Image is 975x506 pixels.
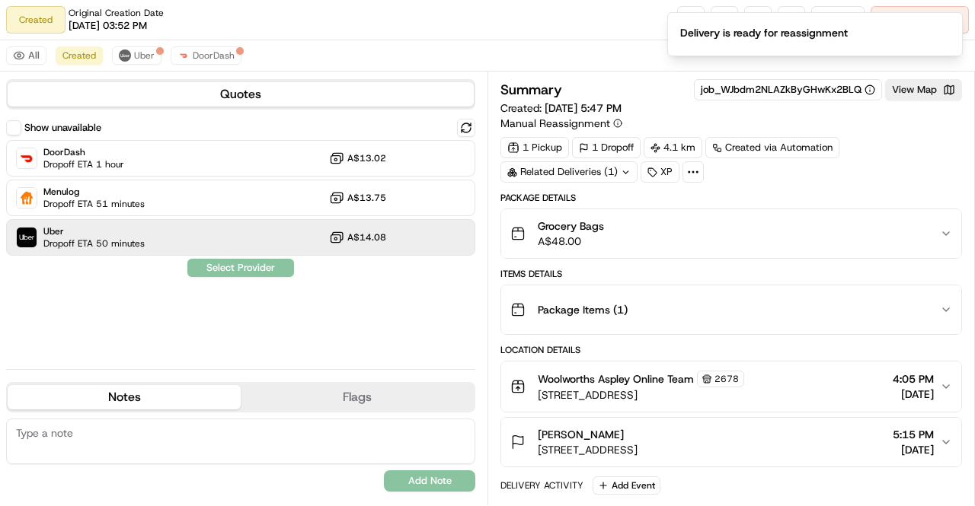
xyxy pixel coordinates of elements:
[69,7,164,19] span: Original Creation Date
[500,479,583,492] div: Delivery Activity
[538,387,744,403] span: [STREET_ADDRESS]
[43,186,145,198] span: Menulog
[119,49,131,62] img: uber-new-logo.jpeg
[538,218,604,234] span: Grocery Bags
[177,49,190,62] img: doordash_logo_v2.png
[43,225,145,237] span: Uber
[885,79,962,100] button: View Map
[501,418,961,466] button: [PERSON_NAME][STREET_ADDRESS]5:15 PM[DATE]
[500,268,962,280] div: Items Details
[500,161,638,183] div: Related Deliveries (1)
[893,387,934,402] span: [DATE]
[347,192,386,204] span: A$13.75
[171,46,241,65] button: DoorDash
[17,148,37,168] img: DoorDash
[347,231,386,243] span: A$14.08
[56,46,103,65] button: Created
[6,46,46,65] button: All
[893,371,934,387] span: 4:05 PM
[500,344,962,356] div: Location Details
[8,82,474,107] button: Quotes
[893,427,934,442] span: 5:15 PM
[500,83,562,97] h3: Summary
[193,49,235,62] span: DoorDash
[43,198,145,210] span: Dropoff ETA 51 minutes
[705,137,839,158] a: Created via Automation
[680,25,848,40] div: Delivery is ready for reassignment
[538,427,624,442] span: [PERSON_NAME]
[538,302,628,317] span: Package Items ( 1 )
[62,49,96,62] span: Created
[8,385,241,409] button: Notes
[501,361,961,412] button: Woolworths Aspley Online Team2678[STREET_ADDRESS]4:05 PM[DATE]
[43,237,145,250] span: Dropoff ETA 50 minutes
[538,234,604,249] span: A$48.00
[17,188,37,208] img: Menulog
[112,46,161,65] button: Uber
[893,442,934,457] span: [DATE]
[538,442,638,457] span: [STREET_ADDRESS]
[329,190,386,205] button: A$13.75
[329,230,386,245] button: A$14.08
[714,373,739,385] span: 2678
[572,137,641,158] div: 1 Dropoff
[641,161,679,183] div: XP
[329,151,386,166] button: A$13.02
[500,116,622,131] button: Manual Reassignment
[500,192,962,204] div: Package Details
[134,49,155,62] span: Uber
[43,146,124,158] span: DoorDash
[701,83,875,97] button: job_WJbdm2NLAZkByGHwKx2BLQ
[17,228,37,247] img: Uber
[501,209,961,258] button: Grocery BagsA$48.00
[593,476,660,495] button: Add Event
[501,285,961,334] button: Package Items (1)
[500,116,610,131] span: Manual Reassignment
[538,371,694,387] span: Woolworths Aspley Online Team
[347,152,386,164] span: A$13.02
[644,137,702,158] div: 4.1 km
[500,137,569,158] div: 1 Pickup
[24,121,101,135] label: Show unavailable
[69,19,147,33] span: [DATE] 03:52 PM
[545,101,622,115] span: [DATE] 5:47 PM
[43,158,124,170] span: Dropoff ETA 1 hour
[241,385,474,409] button: Flags
[500,100,622,116] span: Created:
